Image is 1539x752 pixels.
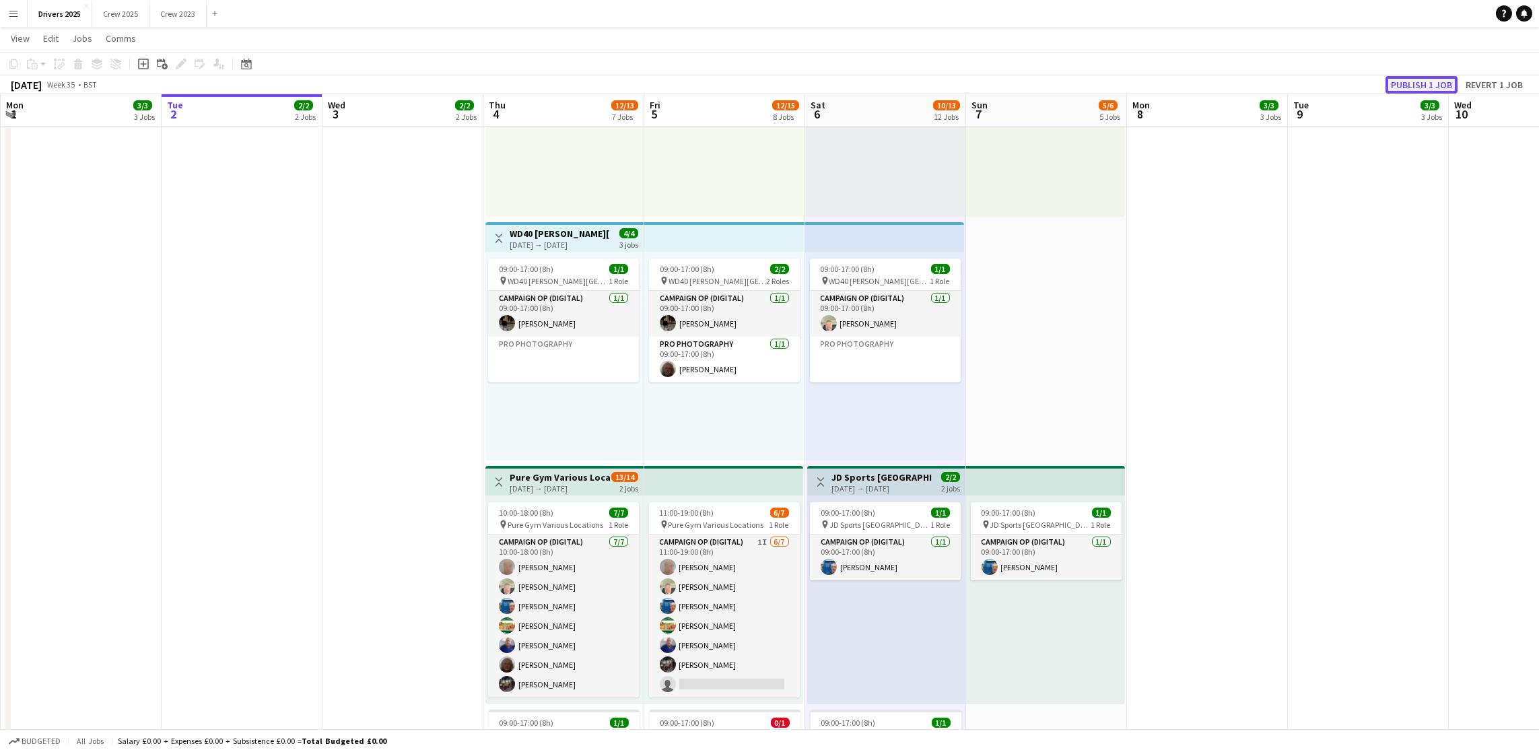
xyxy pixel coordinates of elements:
button: Budgeted [7,734,63,749]
span: 1/1 [609,264,628,274]
span: 7 [969,106,988,122]
span: 10/13 [933,100,960,110]
app-job-card: 09:00-17:00 (8h)1/1 JD Sports [GEOGRAPHIC_DATA]1 RoleCampaign Op (Digital)1/109:00-17:00 (8h)[PER... [810,502,961,580]
span: 1/1 [1092,508,1111,518]
span: Sun [971,99,988,111]
span: 11:00-19:00 (8h) [660,508,714,518]
span: Wed [328,99,345,111]
button: Crew 2025 [92,1,149,27]
span: Total Budgeted £0.00 [302,736,386,746]
span: 1 Role [1091,520,1111,530]
span: Comms [106,32,136,44]
span: 1 [4,106,24,122]
span: 6/7 [770,508,789,518]
span: WD40 [PERSON_NAME][GEOGRAPHIC_DATA] [669,276,766,286]
span: Pure Gym Various Locations [508,520,603,530]
button: Revert 1 job [1460,76,1528,94]
span: 09:00-17:00 (8h) [821,264,875,274]
div: [DATE] → [DATE] [510,483,610,493]
span: Mon [1132,99,1150,111]
h3: Pure Gym Various Locations [510,471,610,483]
button: Crew 2023 [149,1,207,27]
app-job-card: 09:00-17:00 (8h)1/1 WD40 [PERSON_NAME][GEOGRAPHIC_DATA]1 RoleCampaign Op (Digital)1/109:00-17:00 ... [488,259,639,382]
div: [DATE] → [DATE] [510,240,610,250]
span: 12/13 [611,100,638,110]
h3: WD40 [PERSON_NAME][GEOGRAPHIC_DATA] [510,228,610,240]
div: 3 Jobs [1260,112,1281,122]
span: 3/3 [133,100,152,110]
span: Wed [1454,99,1472,111]
div: 8 Jobs [773,112,798,122]
span: View [11,32,30,44]
app-card-role: Campaign Op (Digital)1/109:00-17:00 (8h)[PERSON_NAME] [810,535,961,580]
span: 5 [648,106,660,122]
span: 1/1 [932,718,951,728]
span: 3 [326,106,345,122]
span: 10 [1452,106,1472,122]
span: All jobs [74,736,106,746]
app-card-role: Campaign Op (Digital)1I6/711:00-19:00 (8h)[PERSON_NAME][PERSON_NAME][PERSON_NAME][PERSON_NAME][PE... [649,535,800,697]
app-job-card: 09:00-17:00 (8h)1/1 WD40 [PERSON_NAME][GEOGRAPHIC_DATA]1 RoleCampaign Op (Digital)1/109:00-17:00 ... [810,259,961,382]
span: WD40 [PERSON_NAME][GEOGRAPHIC_DATA] [508,276,609,286]
span: 1 Role [930,276,950,286]
span: 09:00-17:00 (8h) [821,718,876,728]
h3: JD Sports [GEOGRAPHIC_DATA] [831,471,932,483]
span: 8 [1130,106,1150,122]
span: Tue [167,99,183,111]
button: Drivers 2025 [28,1,92,27]
span: Budgeted [22,737,61,746]
span: 1 Role [930,520,950,530]
app-job-card: 11:00-19:00 (8h)6/7 Pure Gym Various Locations1 RoleCampaign Op (Digital)1I6/711:00-19:00 (8h)[PE... [649,502,800,697]
div: 12 Jobs [934,112,959,122]
span: 3/3 [1421,100,1439,110]
span: 1/1 [931,508,950,518]
span: 2/2 [455,100,474,110]
div: [DATE] → [DATE] [831,483,932,493]
span: 3/3 [1260,100,1278,110]
a: Edit [38,30,64,47]
span: 10:00-18:00 (8h) [499,508,553,518]
span: 9 [1291,106,1309,122]
span: 1 Role [609,276,628,286]
span: 12/15 [772,100,799,110]
span: WD40 [PERSON_NAME][GEOGRAPHIC_DATA] [829,276,930,286]
span: 4/4 [619,228,638,238]
app-card-role: Campaign Op (Digital)1/109:00-17:00 (8h)[PERSON_NAME] [971,535,1122,580]
div: 7 Jobs [612,112,638,122]
div: [DATE] [11,78,42,92]
app-job-card: 09:00-17:00 (8h)1/1 JD Sports [GEOGRAPHIC_DATA]1 RoleCampaign Op (Digital)1/109:00-17:00 (8h)[PER... [971,502,1122,580]
span: 09:00-17:00 (8h) [500,718,554,728]
span: Week 35 [44,79,78,90]
span: 13/14 [611,472,638,482]
span: 5/6 [1099,100,1118,110]
app-card-role-placeholder: Pro Photography [810,337,961,382]
span: Fri [650,99,660,111]
div: Salary £0.00 + Expenses £0.00 + Subsistence £0.00 = [118,736,386,746]
div: 2 Jobs [295,112,316,122]
span: 2 Roles [766,276,789,286]
a: Comms [100,30,141,47]
span: Sat [811,99,825,111]
span: 1 Role [609,520,628,530]
span: 6 [809,106,825,122]
a: View [5,30,35,47]
span: 0/1 [771,718,790,728]
span: 2 [165,106,183,122]
div: 2 Jobs [456,112,477,122]
span: 2/2 [294,100,313,110]
a: Jobs [67,30,98,47]
app-job-card: 10:00-18:00 (8h)7/7 Pure Gym Various Locations1 RoleCampaign Op (Digital)7/710:00-18:00 (8h)[PERS... [488,502,639,697]
span: JD Sports [GEOGRAPHIC_DATA] [990,520,1091,530]
div: 2 jobs [941,482,960,493]
div: BST [83,79,97,90]
span: JD Sports [GEOGRAPHIC_DATA] [829,520,930,530]
div: 3 jobs [619,238,638,250]
span: 4 [487,106,506,122]
app-card-role: Campaign Op (Digital)1/109:00-17:00 (8h)[PERSON_NAME] [810,291,961,337]
span: 09:00-17:00 (8h) [660,718,715,728]
span: 09:00-17:00 (8h) [660,264,714,274]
